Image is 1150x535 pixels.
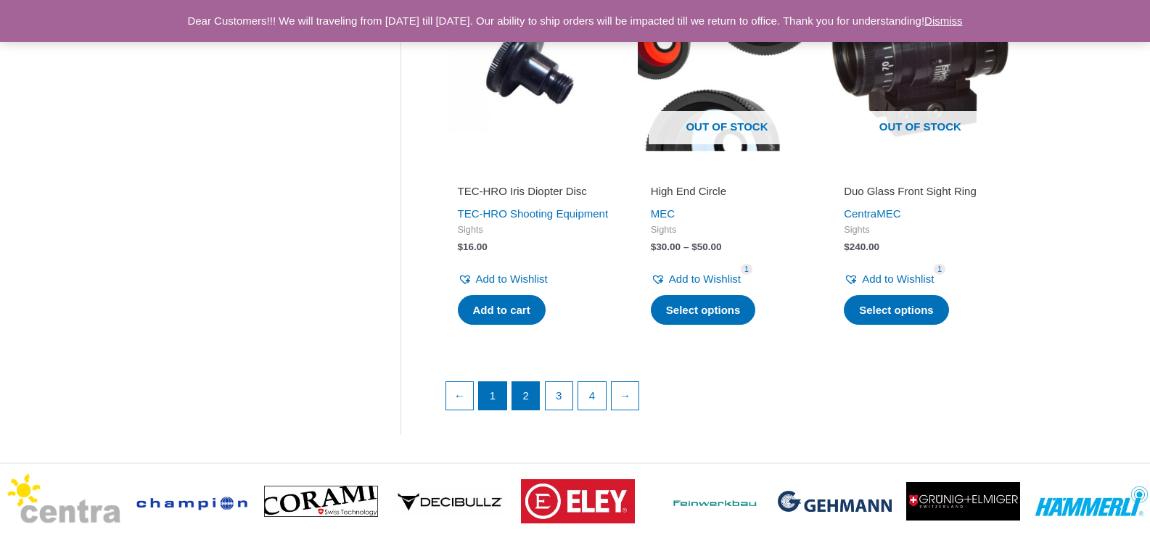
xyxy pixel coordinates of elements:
bdi: 50.00 [691,241,721,252]
a: Page 3 [546,382,573,410]
a: Page 1 [479,382,506,410]
span: $ [458,241,464,252]
span: 1 [934,264,945,275]
iframe: Customer reviews powered by Trustpilot [844,164,996,181]
span: Add to Wishlist [476,273,548,285]
span: Sights [844,224,996,236]
h2: TEC-HRO Iris Diopter Disc [458,184,610,199]
bdi: 240.00 [844,241,879,252]
a: MEC [651,207,675,220]
a: Select options for “Duo Glass Front Sight Ring” [844,295,949,325]
a: MEC [876,207,900,220]
span: Add to Wishlist [862,273,934,285]
iframe: Customer reviews powered by Trustpilot [651,164,803,181]
a: Add to cart: “TEC-HRO Iris Diopter Disc” [458,295,546,325]
span: Sights [458,224,610,236]
a: Add to Wishlist [651,269,741,289]
h2: High End Circle [651,184,803,199]
span: Add to Wishlist [669,273,741,285]
span: $ [651,241,657,252]
a: TEC-HRO Shooting Equipment [458,207,609,220]
a: Select options for “High End Circle” [651,295,756,325]
iframe: Customer reviews powered by Trustpilot [458,164,610,181]
bdi: 30.00 [651,241,681,252]
a: Dismiss [924,14,963,27]
a: High End Circle [651,184,803,204]
a: Add to Wishlist [844,269,934,289]
span: Out of stock [842,111,998,144]
span: $ [691,241,697,252]
span: – [683,241,689,252]
a: Duo Glass Front Sight Ring [844,184,996,204]
bdi: 16.00 [458,241,488,252]
span: Page 2 [512,382,540,410]
a: Centra [844,207,876,220]
a: → [612,382,639,410]
nav: Product Pagination [445,381,1010,418]
h2: Duo Glass Front Sight Ring [844,184,996,199]
a: ← [446,382,474,410]
a: TEC-HRO Iris Diopter Disc [458,184,610,204]
a: Page 4 [578,382,606,410]
span: Out of stock [649,111,805,144]
span: $ [844,241,850,252]
span: Sights [651,224,803,236]
a: Add to Wishlist [458,269,548,289]
span: 1 [741,264,752,275]
img: brand logo [521,479,635,523]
